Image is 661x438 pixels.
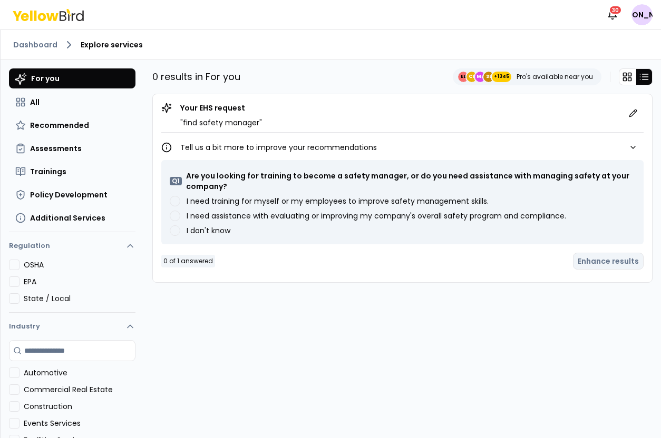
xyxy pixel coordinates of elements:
[24,367,135,378] label: Automotive
[9,116,135,135] button: Recommended
[30,213,105,223] span: Additional Services
[13,39,57,50] a: Dashboard
[30,120,89,131] span: Recommended
[30,190,108,200] span: Policy Development
[13,38,648,51] nav: breadcrumb
[9,68,135,88] button: For you
[9,185,135,204] button: Policy Development
[81,39,143,50] span: Explore services
[31,73,60,84] span: For you
[9,162,135,181] button: Trainings
[187,212,566,220] label: I need assistance with evaluating or improving my company's overall safety program and compliance.
[9,260,135,312] div: Regulation
[30,166,66,177] span: Trainings
[30,97,40,107] span: All
[517,73,593,81] p: Pro's available near you
[475,72,485,82] span: MJ
[24,293,135,304] label: State / Local
[466,72,477,82] span: CE
[9,139,135,158] button: Assessments
[170,177,182,185] p: Q 1
[187,197,489,205] label: I need training for myself or my employees to improve safety management skills.
[9,313,135,340] button: Industry
[609,5,622,15] div: 30
[24,384,135,395] label: Commercial Real Estate
[24,276,135,287] label: EPA
[24,260,135,270] label: OSHA
[483,72,494,82] span: SE
[30,143,82,154] span: Assessments
[187,227,230,234] label: I don't know
[186,171,635,192] p: Are you looking for training to become a safety manager, or do you need assistance with managing ...
[152,69,240,84] p: 0 results in For you
[180,117,262,128] p: " find safety manager "
[9,93,135,112] button: All
[161,255,215,267] div: 0 of 1 answered
[9,208,135,227] button: Additional Services
[458,72,469,82] span: EE
[494,72,509,82] span: +1345
[24,418,135,429] label: Events Services
[9,236,135,260] button: Regulation
[631,4,653,25] span: [PERSON_NAME]
[24,401,135,412] label: Construction
[180,142,377,153] p: Tell us a bit more to improve your recommendations
[180,103,262,113] p: Your EHS request
[602,4,623,25] button: 30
